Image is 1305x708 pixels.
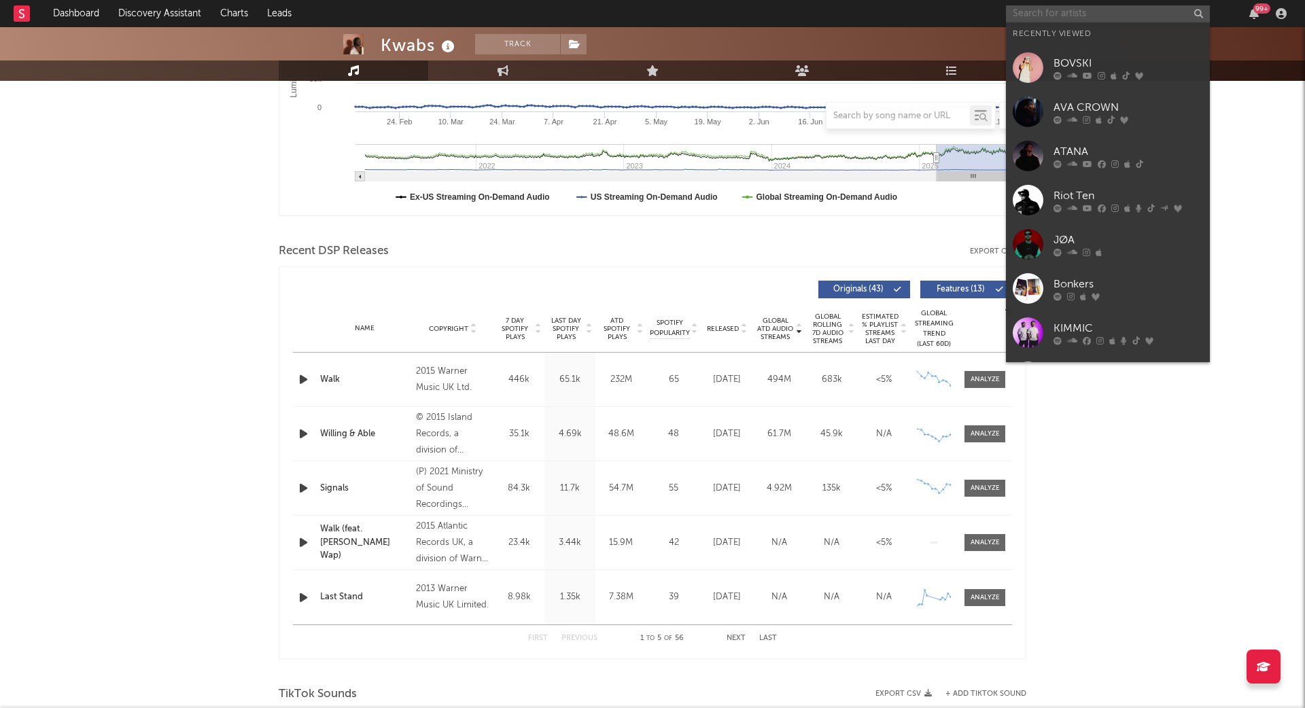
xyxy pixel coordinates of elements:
span: Estimated % Playlist Streams Last Day [861,313,899,345]
div: 35.1k [497,427,541,441]
div: N/A [861,427,907,441]
div: 42 [650,536,697,550]
span: Global Rolling 7D Audio Streams [809,313,846,345]
a: KIMMIC [1006,311,1210,355]
span: Recent DSP Releases [279,243,389,260]
div: [DATE] [704,482,750,495]
text: Ex-US Streaming On-Demand Audio [410,192,550,202]
div: 65.1k [548,373,592,387]
div: <5% [861,536,907,550]
div: 3.44k [548,536,592,550]
span: to [646,635,655,641]
div: 48.6M [599,427,643,441]
div: JØA [1054,232,1203,249]
div: 8.98k [497,590,541,604]
input: Search by song name or URL [826,111,970,122]
div: <5% [861,482,907,495]
div: ATANA [1054,144,1203,160]
button: Export CSV [875,690,932,698]
button: Last [759,635,777,642]
div: 2013 Warner Music UK Limited. [416,581,490,614]
span: TikTok Sounds [279,686,357,703]
div: 61.7M [756,427,802,441]
div: 48 [650,427,697,441]
div: 15.9M [599,536,643,550]
text: Luminate Daily Streams [289,11,298,97]
a: BOVSKI [1006,46,1210,90]
div: N/A [861,590,907,604]
span: Last Day Spotify Plays [548,317,584,341]
span: 7 Day Spotify Plays [497,317,533,341]
div: 54.7M [599,482,643,495]
div: N/A [756,590,802,604]
div: 84.3k [497,482,541,495]
span: Features ( 13 ) [929,285,992,294]
button: + Add TikTok Sound [932,690,1026,698]
button: Originals(43) [818,281,910,298]
a: Bonkers [1006,266,1210,311]
a: Last Stand [320,590,409,604]
text: Global Streaming On-Demand Audio [756,192,898,202]
button: Previous [561,635,597,642]
div: © 2015 Island Records, a division of Universal Music Operations Limited [416,410,490,459]
div: 11.7k [548,482,592,495]
button: Features(13) [920,281,1012,298]
div: 2015 Atlantic Records UK, a division of Warner Music UK Limited [416,518,490,567]
div: Kwabs [381,34,458,56]
div: Global Streaming Trend (Last 60D) [913,308,954,349]
button: + Add TikTok Sound [945,690,1026,698]
div: [DATE] [704,373,750,387]
span: of [664,635,672,641]
div: KIMMIC [1054,321,1203,337]
input: Search for artists [1006,5,1210,22]
div: 23.4k [497,536,541,550]
div: Bonkers [1054,277,1203,293]
text: US Streaming On-Demand Audio [591,192,718,202]
div: N/A [809,536,854,550]
a: Walk [320,373,409,387]
div: 55 [650,482,697,495]
div: Riot Ten [1054,188,1203,205]
div: [DATE] [704,590,750,604]
div: [DATE] [704,427,750,441]
span: Global ATD Audio Streams [756,317,794,341]
div: 494M [756,373,802,387]
a: Bad Patterns [1006,355,1210,399]
div: 232M [599,373,643,387]
div: 135k [809,482,854,495]
a: AVA CROWN [1006,90,1210,134]
div: N/A [809,590,854,604]
div: 4.69k [548,427,592,441]
div: 45.9k [809,427,854,441]
div: <5% [861,373,907,387]
button: Next [727,635,746,642]
span: Copyright [429,325,468,333]
button: Export CSV [970,247,1026,255]
div: 446k [497,373,541,387]
div: 7.38M [599,590,643,604]
div: 4.92M [756,482,802,495]
a: Signals [320,482,409,495]
div: 99 + [1253,3,1270,14]
button: 99+ [1249,8,1259,19]
span: Originals ( 43 ) [827,285,890,294]
div: Recently Viewed [1013,26,1203,42]
div: 39 [650,590,697,604]
a: Willing & Able [320,427,409,441]
div: (P) 2021 Ministry of Sound Recordings Limited [416,464,490,513]
a: Walk (feat. [PERSON_NAME] Wap) [320,523,409,563]
div: 65 [650,373,697,387]
div: 2015 Warner Music UK Ltd. [416,364,490,396]
a: JØA [1006,222,1210,266]
span: ATD Spotify Plays [599,317,635,341]
div: 1 5 56 [625,631,699,647]
div: N/A [756,536,802,550]
span: Spotify Popularity [650,318,690,338]
div: BOVSKI [1054,56,1203,72]
button: Track [475,34,560,54]
div: 683k [809,373,854,387]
